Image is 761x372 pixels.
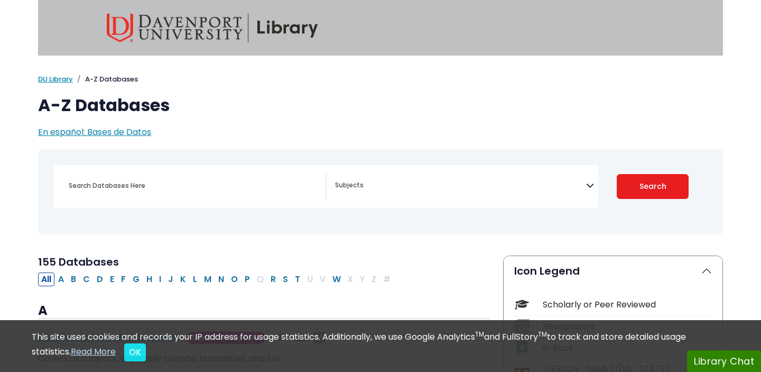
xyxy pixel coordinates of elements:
button: Filter Results C [80,273,93,286]
button: Filter Results S [280,273,291,286]
button: Icon Legend [504,256,722,286]
img: Icon Scholarly or Peer Reviewed [515,297,529,312]
button: Filter Results E [107,273,117,286]
button: Filter Results K [177,273,189,286]
h3: A [38,303,490,319]
button: All [38,273,54,286]
button: Filter Results T [292,273,303,286]
button: Filter Results O [228,273,241,286]
img: Icon Newspapers [515,319,529,333]
button: Filter Results W [329,273,344,286]
div: Scholarly or Peer Reviewed [543,298,712,311]
button: Filter Results M [201,273,215,286]
button: Filter Results H [143,273,155,286]
button: Submit for Search Results [617,174,689,199]
button: Filter Results D [94,273,106,286]
sup: TM [475,330,484,339]
sup: TM [538,330,547,339]
span: 155 Databases [38,255,119,269]
button: Filter Results R [267,273,279,286]
a: DU Library [38,74,73,84]
button: Filter Results I [156,273,164,286]
button: Filter Results L [190,273,200,286]
textarea: Search [335,182,586,190]
button: Filter Results J [165,273,177,286]
button: Filter Results G [129,273,143,286]
button: Close [124,343,146,361]
a: En español: Bases de Datos [38,126,151,138]
button: Library Chat [687,350,761,372]
h1: A-Z Databases [38,95,723,115]
div: This site uses cookies and records your IP address for usage statistics. Additionally, we use Goo... [32,331,729,361]
button: Filter Results B [68,273,79,286]
button: Filter Results F [118,273,129,286]
button: Filter Results A [55,273,67,286]
a: Read More [71,346,116,358]
div: Alpha-list to filter by first letter of database name [38,273,395,285]
nav: breadcrumb [38,74,723,85]
button: Filter Results P [242,273,253,286]
button: Filter Results N [215,273,227,286]
input: Search database by title or keyword [62,178,326,193]
nav: Search filters [38,149,723,234]
li: A-Z Databases [73,74,138,85]
img: Davenport University Library [107,13,318,42]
